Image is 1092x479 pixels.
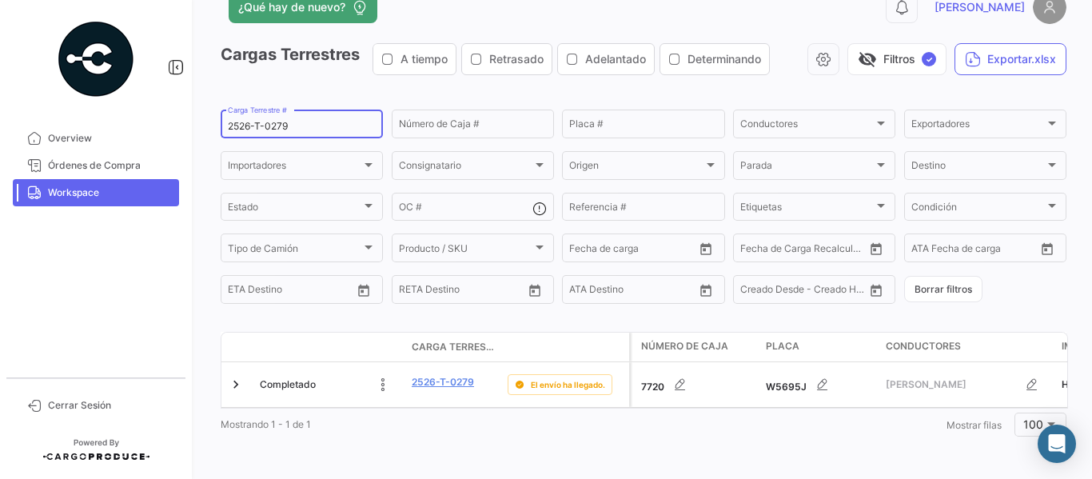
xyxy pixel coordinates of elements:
span: ✓ [922,52,936,66]
button: Open calendar [694,278,718,302]
span: Determinando [687,51,761,67]
span: Origen [569,162,703,174]
input: Hasta [268,286,327,297]
a: Expand/Collapse Row [228,377,244,393]
a: Órdenes de Compra [13,152,179,179]
datatable-header-cell: Delay Status [501,341,629,353]
span: Tipo de Camión [228,245,361,256]
button: visibility_offFiltros✓ [847,43,947,75]
button: Determinando [660,44,769,74]
input: ATA Desde [911,245,960,256]
span: Importadores [228,162,361,174]
span: Producto / SKU [399,245,532,256]
input: ATA Hasta [629,286,688,297]
datatable-header-cell: Placa [759,333,879,361]
a: Overview [13,125,179,152]
button: Exportar.xlsx [955,43,1066,75]
h3: Cargas Terrestres [221,43,775,75]
span: Destino [911,162,1045,174]
button: Borrar filtros [904,276,982,302]
datatable-header-cell: Carga Terrestre # [405,333,501,361]
span: Condición [911,204,1045,215]
a: Workspace [13,179,179,206]
span: Retrasado [489,51,544,67]
span: Etiquetas [740,204,874,215]
span: Conductores [740,121,874,132]
input: Hasta [439,286,498,297]
span: Órdenes de Compra [48,158,173,173]
span: Estado [228,204,361,215]
span: visibility_off [858,50,877,69]
div: Abrir Intercom Messenger [1038,425,1076,463]
input: Hasta [609,245,668,256]
span: El envío ha llegado. [531,378,605,391]
span: Workspace [48,186,173,200]
a: 2526-T-0279 [412,375,474,389]
div: W5695J [766,369,873,401]
span: Consignatario [399,162,532,174]
button: Adelantado [558,44,654,74]
input: ATA Desde [569,286,618,297]
input: Creado Hasta [806,286,865,297]
img: powered-by.png [56,19,136,99]
input: ATA Hasta [971,245,1030,256]
span: Cerrar Sesión [48,398,173,413]
span: Placa [766,339,799,353]
span: Exportadores [911,121,1045,132]
span: Carga Terrestre # [412,340,495,354]
span: Adelantado [585,51,646,67]
datatable-header-cell: Número de Caja [632,333,759,361]
span: Mostrar filas [947,419,1002,431]
input: Desde [228,286,257,297]
span: Mostrando 1 - 1 de 1 [221,418,311,430]
button: Open calendar [864,237,888,261]
span: 100 [1023,417,1043,431]
input: Desde [569,245,598,256]
datatable-header-cell: Conductores [879,333,1055,361]
span: Conductores [886,339,961,353]
input: Creado Desde [740,286,795,297]
button: Open calendar [864,278,888,302]
span: Completado [260,377,316,392]
input: Desde [740,245,769,256]
button: Open calendar [523,278,547,302]
button: A tiempo [373,44,456,74]
span: Número de Caja [641,339,728,353]
button: Retrasado [462,44,552,74]
input: Hasta [780,245,839,256]
div: 7720 [641,369,753,401]
button: Open calendar [1035,237,1059,261]
span: [PERSON_NAME] [886,377,1016,392]
span: Parada [740,162,874,174]
button: Open calendar [694,237,718,261]
span: A tiempo [401,51,448,67]
input: Desde [399,286,428,297]
span: Overview [48,131,173,146]
button: Open calendar [352,278,376,302]
datatable-header-cell: Estado [253,341,405,353]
